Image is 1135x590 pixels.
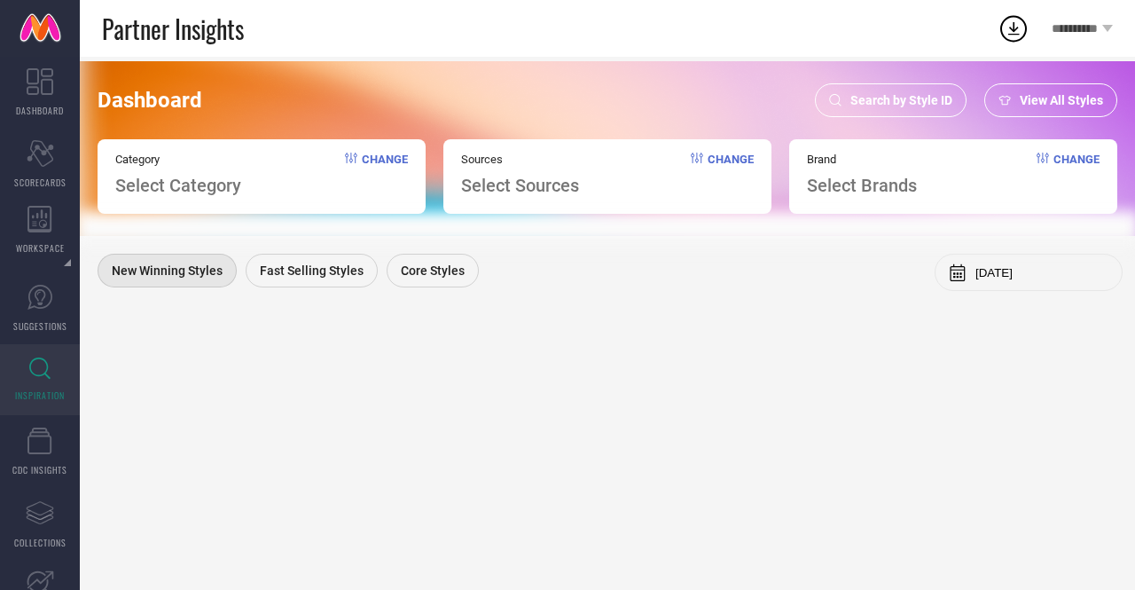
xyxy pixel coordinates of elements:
span: CDC INSIGHTS [12,463,67,476]
span: SUGGESTIONS [13,319,67,333]
span: COLLECTIONS [14,536,67,549]
span: Change [708,153,754,196]
span: Core Styles [401,264,465,278]
span: Brand [807,153,917,166]
span: View All Styles [1020,93,1103,107]
div: Open download list [998,12,1029,44]
span: Dashboard [98,88,202,113]
span: Category [115,153,241,166]
span: Sources [461,153,579,166]
span: Select Brands [807,175,917,196]
span: Change [1053,153,1100,196]
span: Search by Style ID [850,93,952,107]
span: Partner Insights [102,11,244,47]
span: Select Category [115,175,241,196]
span: Select Sources [461,175,579,196]
span: Change [362,153,408,196]
input: Select month [975,266,1108,279]
span: SCORECARDS [14,176,67,189]
span: WORKSPACE [16,241,65,255]
span: INSPIRATION [15,389,65,402]
span: DASHBOARD [16,104,64,117]
span: Fast Selling Styles [260,264,364,278]
span: New Winning Styles [112,264,223,278]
